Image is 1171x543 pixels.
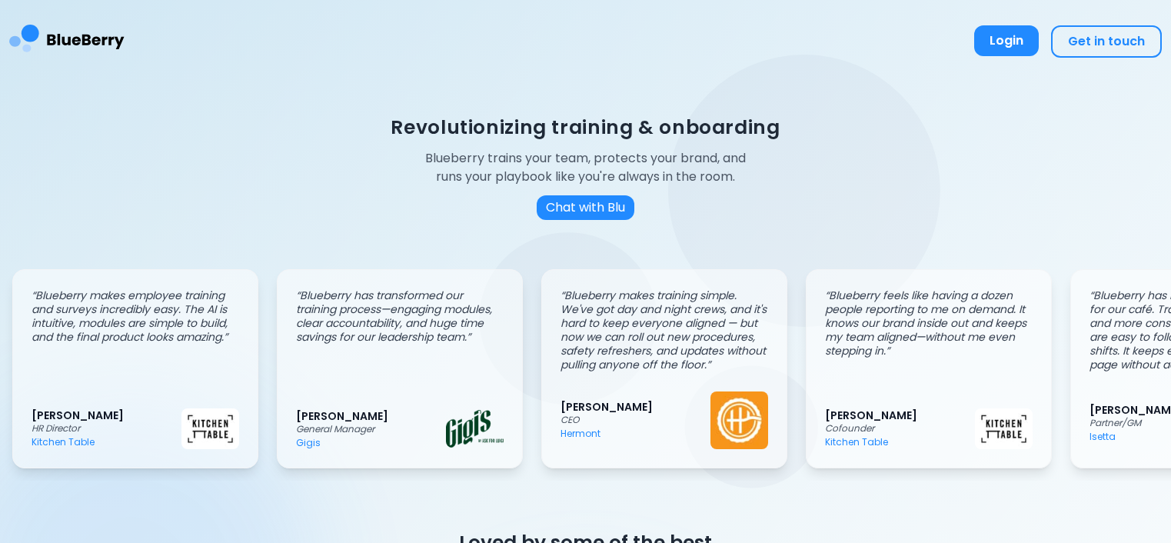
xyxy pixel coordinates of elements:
[32,288,239,344] p: “ Blueberry makes employee training and surveys incredibly easy. The AI is intuitive, modules are...
[825,422,975,435] p: Cofounder
[1068,32,1145,50] span: Get in touch
[32,436,181,448] p: Kitchen Table
[561,288,768,371] p: “ Blueberry makes training simple. We've got day and night crews, and it's hard to keep everyone ...
[391,115,780,140] h1: Revolutionizing training & onboarding
[446,410,504,448] img: Gigis logo
[974,25,1039,56] button: Login
[181,408,239,448] img: Kitchen Table logo
[975,408,1033,448] img: Kitchen Table logo
[32,422,181,435] p: HR Director
[537,195,634,220] button: Chat with Blu
[1051,25,1162,58] button: Get in touch
[561,400,710,414] p: [PERSON_NAME]
[825,408,975,422] p: [PERSON_NAME]
[296,423,446,435] p: General Manager
[561,414,710,426] p: CEO
[414,149,758,186] p: Blueberry trains your team, protects your brand, and runs your playbook like you're always in the...
[974,25,1039,58] a: Login
[710,391,768,449] img: Hermont logo
[825,288,1033,358] p: “ Blueberry feels like having a dozen people reporting to me on demand. It knows our brand inside...
[32,408,181,422] p: [PERSON_NAME]
[825,436,975,448] p: Kitchen Table
[296,288,504,344] p: “ Blueberry has transformed our training process—engaging modules, clear accountability, and huge...
[561,428,710,440] p: Hermont
[9,12,125,70] img: BlueBerry Logo
[296,437,446,449] p: Gigis
[296,409,446,423] p: [PERSON_NAME]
